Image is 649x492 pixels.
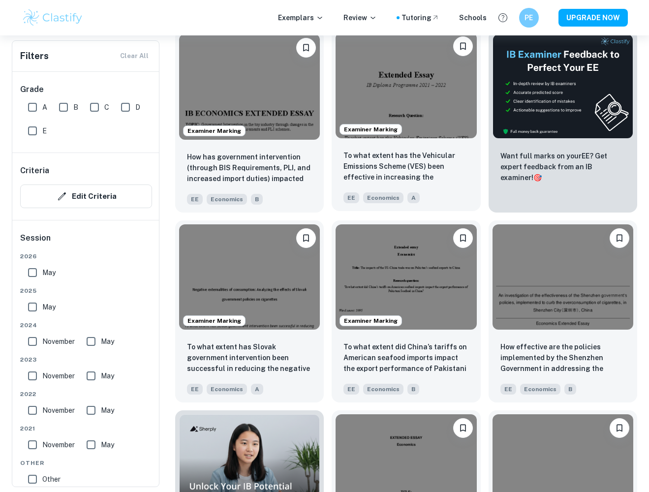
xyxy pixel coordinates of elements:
p: Want full marks on your EE ? Get expert feedback from an IB examiner! [500,151,625,183]
span: May [42,267,56,278]
span: D [135,102,140,113]
span: B [73,102,78,113]
span: May [101,370,114,381]
button: UPGRADE NOW [558,9,628,27]
span: Examiner Marking [340,125,402,134]
span: 2025 [20,286,152,295]
img: Economics EE example thumbnail: To what extent has the Vehicular Emissio [336,32,476,138]
h6: Grade [20,84,152,95]
span: A [407,192,420,203]
span: May [101,336,114,347]
span: 🎯 [533,174,542,182]
span: Economics [207,384,247,395]
span: Examiner Marking [340,316,402,325]
button: Bookmark [453,418,473,438]
span: B [407,384,419,395]
span: November [42,439,75,450]
span: 2022 [20,390,152,399]
h6: Filters [20,49,49,63]
h6: Session [20,232,152,252]
img: Clastify logo [22,8,84,28]
a: Examiner MarkingBookmarkTo what extent has the Vehicular Emissions Scheme (VES) been effective in... [332,30,480,213]
button: Bookmark [610,418,629,438]
img: Thumbnail [493,34,633,139]
span: May [42,302,56,312]
span: Economics [363,192,403,203]
button: Bookmark [610,228,629,248]
span: November [42,336,75,347]
button: Help and Feedback [494,9,511,26]
button: PE [519,8,539,28]
span: Examiner Marking [184,316,245,325]
span: B [251,194,263,205]
a: Schools [459,12,487,23]
span: Economics [207,194,247,205]
p: Review [343,12,377,23]
span: Economics [363,384,403,395]
img: Economics EE example thumbnail: How has government intervention (through [179,34,320,140]
span: EE [343,192,359,203]
button: Bookmark [453,228,473,248]
span: Other [20,459,152,467]
span: Economics [520,384,560,395]
button: Bookmark [296,38,316,58]
span: May [101,439,114,450]
a: Examiner MarkingBookmarkHow has government intervention (through BIS Requirements, PLI, and incre... [175,30,324,213]
span: 2021 [20,424,152,433]
span: Other [42,474,61,485]
button: Bookmark [296,228,316,248]
a: Tutoring [402,12,439,23]
a: BookmarkHow effective are the policies implemented by the Shenzhen Government in addressing the o... [489,220,637,403]
span: EE [500,384,516,395]
span: A [251,384,263,395]
span: November [42,405,75,416]
span: November [42,370,75,381]
p: To what extent has Slovak government intervention been successful in reducing the negative extern... [187,341,312,375]
span: EE [187,384,203,395]
img: Economics EE example thumbnail: To what extent did China’s tariffs on Am [336,224,476,330]
h6: PE [523,12,534,23]
span: B [564,384,576,395]
img: Economics EE example thumbnail: How effective are the policies implement [493,224,633,330]
span: 2026 [20,252,152,261]
span: EE [187,194,203,205]
img: Economics EE example thumbnail: To what extent has Slovak government int [179,224,320,330]
button: Bookmark [453,36,473,56]
span: E [42,125,47,136]
span: C [104,102,109,113]
h6: Criteria [20,165,49,177]
span: EE [343,384,359,395]
a: Examiner MarkingBookmarkTo what extent did China’s tariffs on American seafood imports impact the... [332,220,480,403]
p: How has government intervention (through BIS Requirements, PLI, and increased import duties) impa... [187,152,312,185]
a: ThumbnailWant full marks on yourEE? Get expert feedback from an IB examiner! [489,30,637,213]
span: 2023 [20,355,152,364]
span: 2024 [20,321,152,330]
p: How effective are the policies implemented by the Shenzhen Government in addressing the overconsu... [500,341,625,375]
a: Examiner MarkingBookmarkTo what extent has Slovak government intervention been successful in redu... [175,220,324,403]
p: To what extent did China’s tariffs on American seafood imports impact the export performance of P... [343,341,468,375]
span: May [101,405,114,416]
span: Examiner Marking [184,126,245,135]
span: A [42,102,47,113]
p: To what extent has the Vehicular Emissions Scheme (VES) been effective in increasing the consumpt... [343,150,468,184]
button: Edit Criteria [20,184,152,208]
p: Exemplars [278,12,324,23]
